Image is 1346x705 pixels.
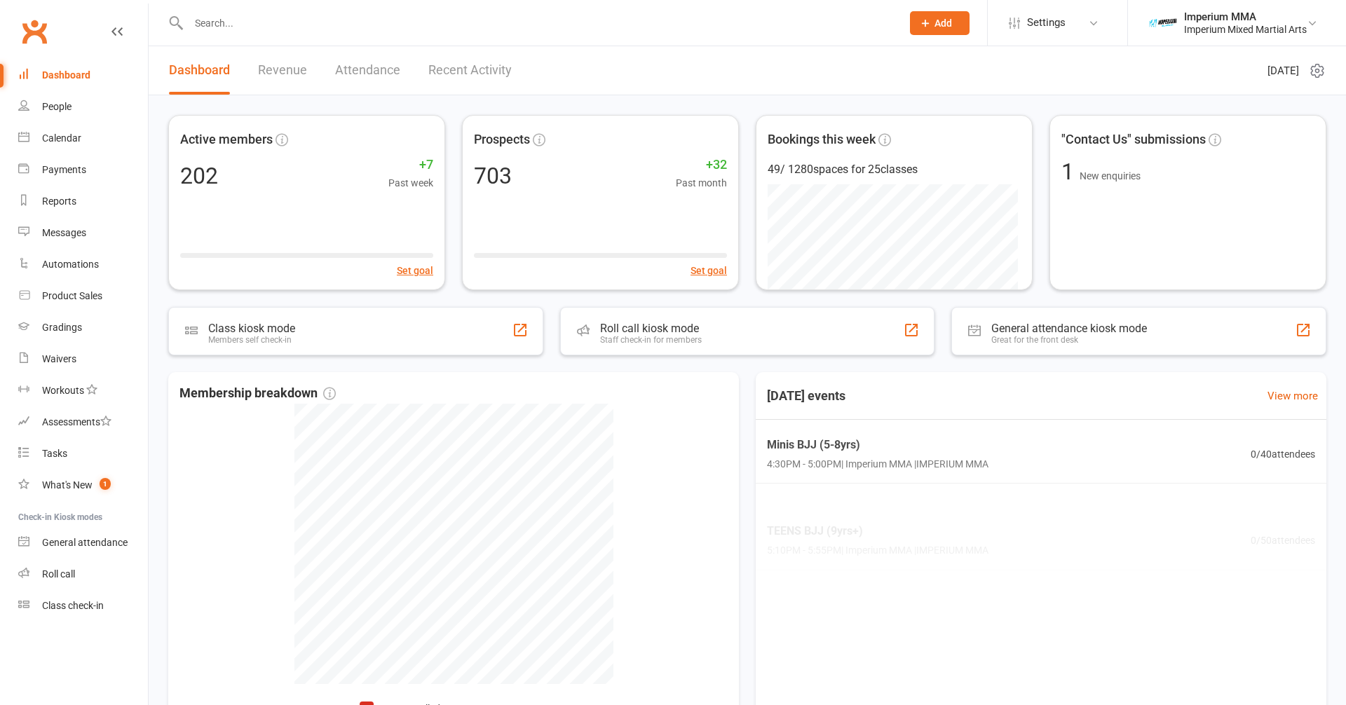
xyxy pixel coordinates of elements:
div: Roll call [42,568,75,580]
img: thumb_image1639376871.png [1149,9,1177,37]
a: Automations [18,249,148,280]
span: 5:10PM - 5:55PM | Imperium MMA | IMPERIUM MMA [767,542,988,558]
a: Tasks [18,438,148,470]
div: Class check-in [42,600,104,611]
div: Gradings [42,322,82,333]
a: Payments [18,154,148,186]
div: General attendance [42,537,128,548]
a: Reports [18,186,148,217]
a: Attendance [335,46,400,95]
div: Staff check-in for members [600,335,702,345]
span: 1 [100,478,111,490]
span: Active members [180,130,273,150]
span: Prospects [474,130,530,150]
div: General attendance kiosk mode [991,322,1147,335]
div: Automations [42,259,99,270]
a: Class kiosk mode [18,590,148,622]
span: [DATE] [1267,62,1299,79]
span: Past week [388,175,433,191]
a: Roll call [18,559,148,590]
div: Workouts [42,385,84,396]
span: 1 [1061,158,1080,185]
div: 202 [180,165,218,187]
div: 703 [474,165,512,187]
span: Minis BJJ (5-8yrs) [767,435,988,453]
div: Class kiosk mode [208,322,295,335]
span: TEENS BJJ (9yrs+) [767,522,988,540]
a: Product Sales [18,280,148,312]
a: General attendance kiosk mode [18,527,148,559]
div: Dashboard [42,69,90,81]
a: People [18,91,148,123]
a: Calendar [18,123,148,154]
span: +32 [676,155,727,175]
div: Tasks [42,448,67,459]
a: Gradings [18,312,148,343]
a: View more [1267,388,1318,404]
a: Clubworx [17,14,52,49]
div: Product Sales [42,290,102,301]
a: Assessments [18,406,148,438]
div: Roll call kiosk mode [600,322,702,335]
span: 4:30PM - 5:00PM | Imperium MMA | IMPERIUM MMA [767,456,988,472]
h3: [DATE] events [756,383,857,409]
span: Membership breakdown [179,383,336,404]
span: Add [934,18,952,29]
span: Past month [676,175,727,191]
span: "Contact Us" submissions [1061,130,1206,150]
span: Settings [1027,7,1066,39]
div: Reports [42,196,76,207]
div: Calendar [42,132,81,144]
a: Dashboard [169,46,230,95]
div: Messages [42,227,86,238]
div: People [42,101,72,112]
span: 0 / 50 attendees [1251,533,1315,548]
div: Imperium Mixed Martial Arts [1184,23,1307,36]
button: Set goal [691,263,727,278]
div: 49 / 1280 spaces for 25 classes [768,160,1021,179]
a: What's New1 [18,470,148,501]
div: Waivers [42,353,76,364]
a: Dashboard [18,60,148,91]
a: Messages [18,217,148,249]
button: Add [910,11,970,35]
span: Bookings this week [768,130,876,150]
input: Search... [184,13,892,33]
button: Set goal [397,263,433,278]
span: +7 [388,155,433,175]
div: Members self check-in [208,335,295,345]
a: Workouts [18,375,148,406]
div: What's New [42,479,93,491]
span: New enquiries [1080,170,1141,182]
a: Recent Activity [428,46,512,95]
span: 0 / 40 attendees [1251,446,1315,461]
div: Imperium MMA [1184,11,1307,23]
a: Revenue [258,46,307,95]
div: Great for the front desk [991,335,1147,345]
div: Payments [42,164,86,175]
div: Assessments [42,416,111,427]
a: Waivers [18,343,148,375]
